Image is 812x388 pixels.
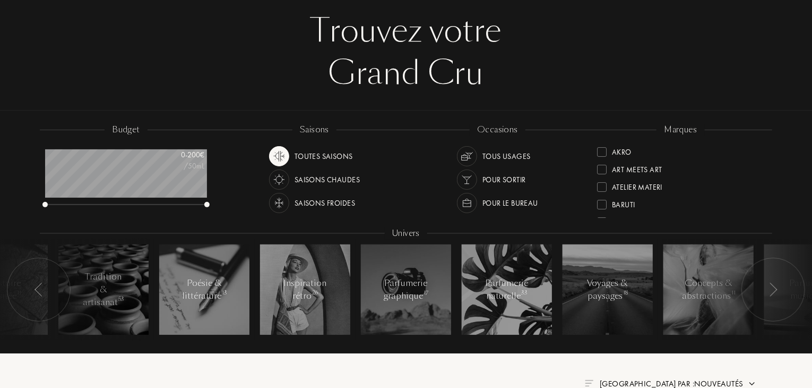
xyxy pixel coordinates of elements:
div: Atelier Materi [612,178,662,192]
span: 33 [522,289,528,297]
div: Pour le bureau [482,193,538,213]
img: usage_occasion_all_white.svg [460,149,474,164]
div: Inspiration rétro [283,277,328,302]
div: Binet-Papillon [612,213,664,227]
div: marques [656,124,704,136]
div: saisons [292,124,336,136]
div: Tous usages [482,146,531,166]
img: usage_season_hot_white.svg [272,172,287,187]
div: 0 - 200 € [151,149,204,161]
div: Grand Cru [48,52,764,95]
span: 17 [424,289,429,297]
img: arrow.png [748,379,756,388]
div: Art Meets Art [612,161,662,175]
img: arr_left.svg [34,283,43,297]
span: 13 [222,289,227,297]
div: occasions [470,124,525,136]
div: Saisons froides [295,193,355,213]
img: usage_occasion_work_white.svg [460,196,474,210]
div: Baruti [612,196,635,210]
div: Saisons chaudes [295,170,360,190]
div: Parfumerie naturelle [485,277,530,302]
span: 18 [624,289,628,297]
div: Voyages & paysages [585,277,630,302]
img: filter_by.png [585,380,593,386]
div: Univers [385,227,427,240]
div: budget [105,124,148,136]
div: Akro [612,143,632,157]
span: 26 [313,289,318,297]
div: Poésie & littérature [182,277,227,302]
img: usage_season_average.svg [272,149,287,164]
div: Trouvez votre [48,10,764,52]
div: /50mL [151,161,204,172]
img: usage_occasion_party_white.svg [460,172,474,187]
img: usage_season_cold_white.svg [272,196,287,210]
div: Parfumerie graphique [384,277,429,302]
img: arr_left.svg [769,283,778,297]
div: Pour sortir [482,170,526,190]
div: Toutes saisons [295,146,353,166]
